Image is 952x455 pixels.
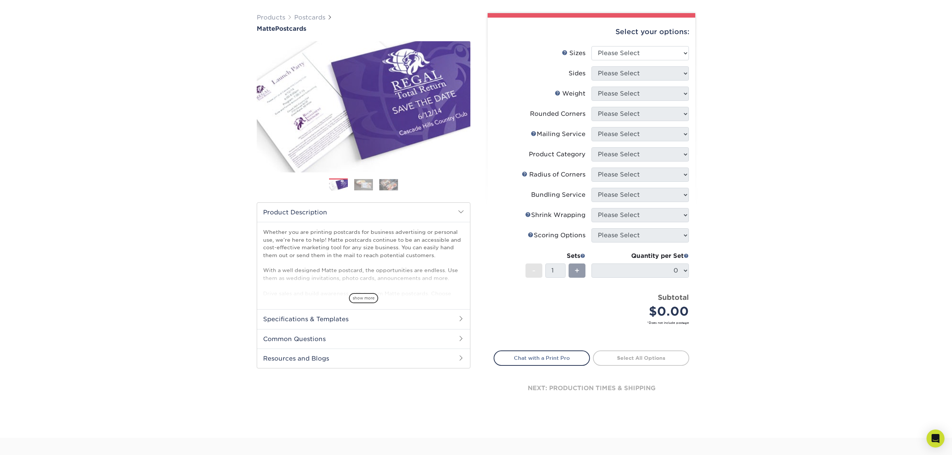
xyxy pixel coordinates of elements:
h2: Resources and Blogs [257,349,470,368]
small: *Does not include postage [500,320,689,325]
a: Select All Options [593,350,689,365]
div: Product Category [529,150,585,159]
div: Sides [569,69,585,78]
h1: Postcards [257,25,470,32]
img: Postcards 03 [379,179,398,190]
div: Rounded Corners [530,109,585,118]
span: + [575,265,579,276]
div: Scoring Options [528,231,585,240]
div: Select your options: [494,18,689,46]
span: - [532,265,536,276]
div: Bundling Service [531,190,585,199]
h2: Common Questions [257,329,470,349]
span: Matte [257,25,275,32]
strong: Subtotal [658,293,689,301]
div: $0.00 [597,302,689,320]
img: Matte 01 [257,33,470,181]
a: MattePostcards [257,25,470,32]
div: Sizes [562,49,585,58]
a: Postcards [294,14,325,21]
div: Sets [525,251,585,260]
div: Weight [555,89,585,98]
p: Whether you are printing postcards for business advertising or personal use, we’re here to help! ... [263,228,464,320]
div: Shrink Wrapping [525,211,585,220]
div: Mailing Service [531,130,585,139]
img: Postcards 01 [329,179,348,192]
h2: Specifications & Templates [257,309,470,329]
div: Open Intercom Messenger [927,430,945,448]
div: Radius of Corners [522,170,585,179]
div: Quantity per Set [591,251,689,260]
span: show more [349,293,378,303]
a: Products [257,14,285,21]
div: next: production times & shipping [494,366,689,411]
a: Chat with a Print Pro [494,350,590,365]
h2: Product Description [257,203,470,222]
img: Postcards 02 [354,179,373,190]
